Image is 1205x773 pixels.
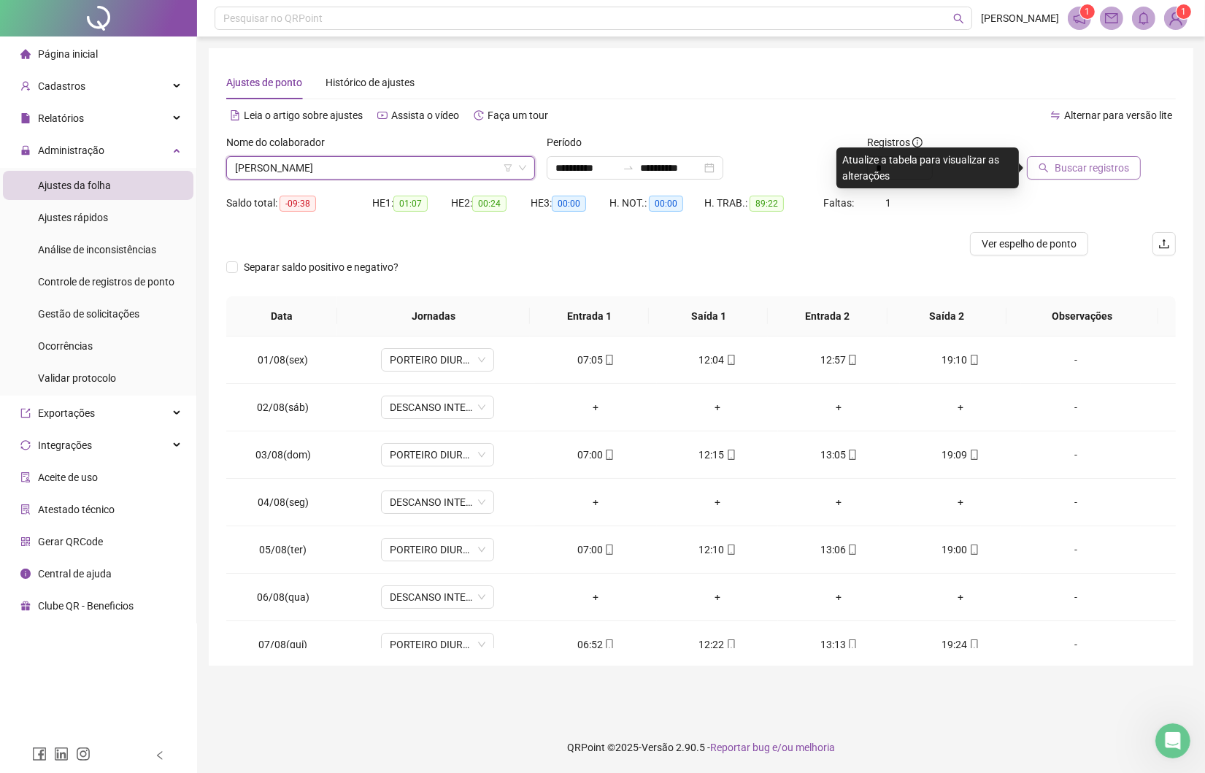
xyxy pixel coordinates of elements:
span: Observações [1018,308,1147,324]
span: swap-right [623,162,634,174]
span: Central de ajuda [38,568,112,580]
div: + [547,399,645,415]
th: Observações [1006,296,1158,336]
div: + [547,494,645,510]
span: filter [504,164,512,172]
div: + [669,589,767,605]
span: Histórico de ajustes [326,77,415,88]
span: 00:24 [472,196,507,212]
span: Administração [38,145,104,156]
span: linkedin [54,747,69,761]
span: audit [20,472,31,482]
span: Separar saldo positivo e negativo? [238,259,404,275]
span: mobile [968,450,979,460]
span: youtube [377,110,388,120]
span: 04/08(seg) [258,496,309,508]
span: Página inicial [38,48,98,60]
div: + [669,399,767,415]
span: Integrações [38,439,92,451]
div: + [547,589,645,605]
div: - [1033,542,1119,558]
span: lock [20,145,31,155]
span: info-circle [20,569,31,579]
span: Exportações [38,407,95,419]
div: HE 2: [451,195,530,212]
span: DESCANSO INTER-JORNADA [390,396,485,418]
div: - [1033,447,1119,463]
span: Aceite de uso [38,472,98,483]
div: 19:24 [912,637,1010,653]
span: sync [20,440,31,450]
span: Ajustes rápidos [38,212,108,223]
div: 19:10 [912,352,1010,368]
span: file [20,113,31,123]
span: Ajustes da folha [38,180,111,191]
span: mail [1105,12,1118,25]
span: 06/08(qua) [257,591,309,603]
span: DESCANSO INTER-JORNADA [390,586,485,608]
div: 13:13 [790,637,888,653]
span: solution [20,504,31,515]
div: + [790,589,888,605]
div: HE 1: [372,195,451,212]
span: mobile [846,639,858,650]
span: Faltas: [823,197,856,209]
span: history [474,110,484,120]
span: Atestado técnico [38,504,115,515]
div: Saldo total: [226,195,372,212]
div: + [912,494,1010,510]
span: info-circle [912,137,923,147]
div: 12:15 [669,447,767,463]
iframe: Intercom live chat [1155,723,1190,758]
img: 50340 [1165,7,1187,29]
span: Ver espelho de ponto [982,236,1077,252]
div: - [1033,494,1119,510]
span: 89:22 [750,196,784,212]
div: 12:10 [669,542,767,558]
span: to [623,162,634,174]
span: mobile [846,545,858,555]
span: DESCANSO INTER-JORNADA [390,491,485,513]
div: + [912,399,1010,415]
span: Assista o vídeo [391,109,459,121]
div: + [912,589,1010,605]
span: qrcode [20,537,31,547]
span: Controle de registros de ponto [38,276,174,288]
span: Leia o artigo sobre ajustes [244,109,363,121]
span: PORTEIRO DIURNO TR [390,349,485,371]
div: 12:04 [669,352,767,368]
span: Registros [867,134,923,150]
th: Jornadas [337,296,529,336]
label: Período [547,134,591,150]
span: mobile [846,450,858,460]
th: Entrada 2 [768,296,887,336]
span: mobile [725,355,736,365]
div: 07:00 [547,542,645,558]
th: Entrada 1 [530,296,649,336]
span: mobile [725,545,736,555]
span: 1 [1182,7,1187,17]
span: Versão [642,742,674,753]
span: Relatórios [38,112,84,124]
div: + [790,399,888,415]
span: file-text [230,110,240,120]
div: 12:57 [790,352,888,368]
th: Saída 2 [888,296,1006,336]
span: Alternar para versão lite [1064,109,1172,121]
div: 13:06 [790,542,888,558]
div: 06:52 [547,637,645,653]
span: export [20,408,31,418]
span: mobile [603,545,615,555]
div: 07:00 [547,447,645,463]
span: 02/08(sáb) [257,401,309,413]
span: Ocorrências [38,340,93,352]
span: bell [1137,12,1150,25]
span: 00:00 [649,196,683,212]
span: down [518,164,527,172]
label: Nome do colaborador [226,134,334,150]
span: mobile [603,450,615,460]
span: Buscar registros [1055,160,1129,176]
sup: 1 [1080,4,1095,19]
span: facebook [32,747,47,761]
div: - [1033,637,1119,653]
